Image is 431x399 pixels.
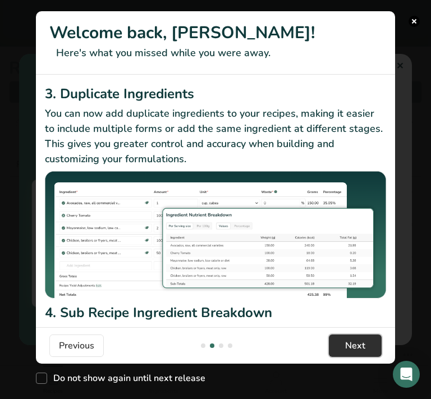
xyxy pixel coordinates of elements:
[45,171,386,299] img: Duplicate Ingredients
[49,20,382,45] h1: Welcome back, [PERSON_NAME]!
[45,302,386,323] h2: 4. Sub Recipe Ingredient Breakdown
[49,334,104,357] button: Previous
[59,339,94,352] span: Previous
[49,45,382,61] p: Here's what you missed while you were away.
[47,373,205,384] span: Do not show again until next release
[45,325,386,370] p: Checkout our new Sub Recipe Ingredient breakdown in the recipe builder. You can now see your Reci...
[45,84,386,104] h2: 3. Duplicate Ingredients
[345,339,365,352] span: Next
[45,106,386,167] p: You can now add duplicate ingredients to your recipes, making it easier to include multiple forms...
[329,334,382,357] button: Next
[393,361,420,388] div: Open Intercom Messenger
